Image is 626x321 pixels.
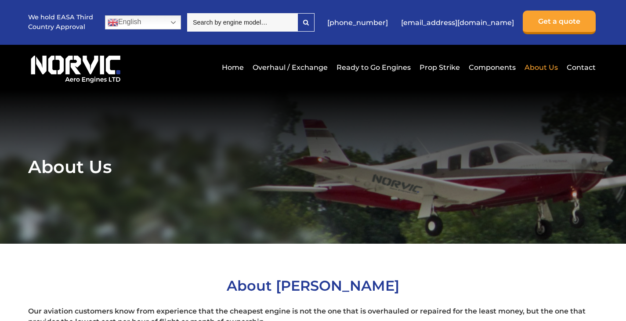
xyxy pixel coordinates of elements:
[564,57,596,78] a: Contact
[220,57,246,78] a: Home
[227,277,399,294] span: About [PERSON_NAME]
[105,15,181,29] a: English
[334,57,413,78] a: Ready to Go Engines
[397,12,518,33] a: [EMAIL_ADDRESS][DOMAIN_NAME]
[28,13,94,32] p: We hold EASA Third Country Approval
[250,57,330,78] a: Overhaul / Exchange
[187,13,297,32] input: Search by engine model…
[522,57,560,78] a: About Us
[417,57,462,78] a: Prop Strike
[467,57,518,78] a: Components
[28,156,598,177] h1: About Us
[323,12,392,33] a: [PHONE_NUMBER]
[28,51,123,83] img: Norvic Aero Engines logo
[108,17,118,28] img: en
[523,11,596,34] a: Get a quote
